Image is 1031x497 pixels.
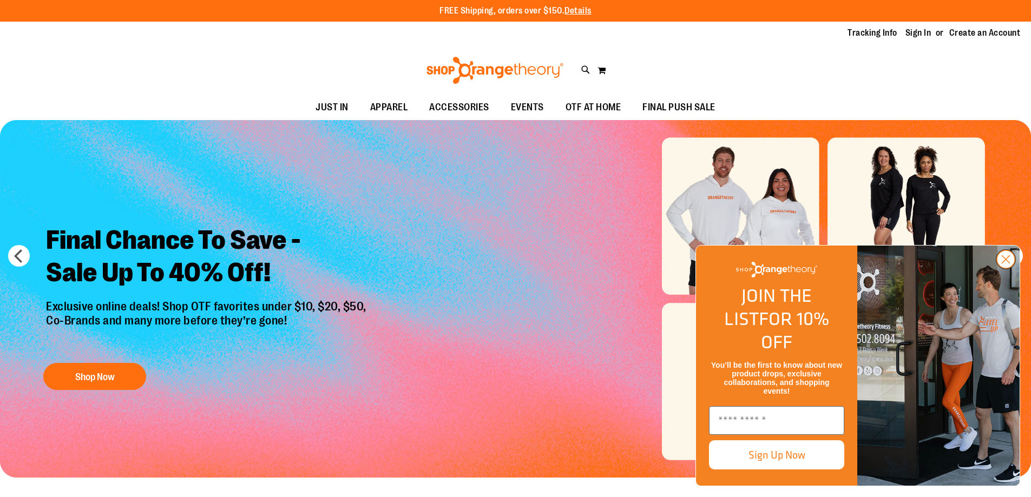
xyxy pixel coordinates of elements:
[632,95,726,120] a: FINAL PUSH SALE
[711,361,842,395] span: You’ll be the first to know about new product drops, exclusive collaborations, and shopping events!
[305,95,359,120] a: JUST IN
[848,27,897,39] a: Tracking Info
[736,262,817,277] img: Shop Orangetheory
[566,95,621,120] span: OTF AT HOME
[555,95,632,120] a: OTF AT HOME
[564,6,592,16] a: Details
[759,305,829,355] span: FOR 10% OFF
[43,363,146,390] button: Shop Now
[38,216,377,300] h2: Final Chance To Save - Sale Up To 40% Off!
[429,95,489,120] span: ACCESSORIES
[949,27,1021,39] a: Create an Account
[359,95,419,120] a: APPAREL
[316,95,349,120] span: JUST IN
[500,95,555,120] a: EVENTS
[905,27,931,39] a: Sign In
[857,246,1020,486] img: Shop Orangtheory
[439,5,592,17] p: FREE Shipping, orders over $150.
[425,57,565,84] img: Shop Orangetheory
[685,234,1031,497] div: FLYOUT Form
[418,95,500,120] a: ACCESSORIES
[642,95,715,120] span: FINAL PUSH SALE
[38,216,377,396] a: Final Chance To Save -Sale Up To 40% Off! Exclusive online deals! Shop OTF favorites under $10, $...
[511,95,544,120] span: EVENTS
[724,282,812,332] span: JOIN THE LIST
[996,249,1016,269] button: Close dialog
[8,245,30,267] button: prev
[370,95,408,120] span: APPAREL
[709,406,844,435] input: Enter email
[709,440,844,469] button: Sign Up Now
[38,300,377,353] p: Exclusive online deals! Shop OTF favorites under $10, $20, $50, Co-Brands and many more before th...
